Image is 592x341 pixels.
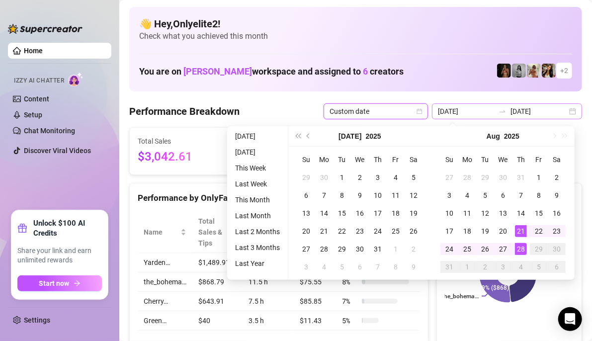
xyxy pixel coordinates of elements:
[542,64,556,78] img: AdelDahan
[548,258,566,276] td: 2025-09-06
[366,126,381,146] button: Choose a year
[387,222,405,240] td: 2025-07-25
[33,218,102,238] strong: Unlock $100 AI Credits
[336,171,348,183] div: 1
[408,207,420,219] div: 19
[129,104,240,118] h4: Performance Breakdown
[243,311,294,331] td: 3.5 h
[292,126,303,146] button: Last year (Control + left)
[458,240,476,258] td: 2025-08-25
[479,225,491,237] div: 19
[192,292,243,311] td: $643.91
[558,307,582,331] div: Open Intercom Messenger
[24,47,43,55] a: Home
[461,243,473,255] div: 25
[351,169,369,186] td: 2025-07-02
[494,151,512,169] th: We
[530,222,548,240] td: 2025-08-22
[139,17,572,31] h4: 👋 Hey, Onlyelite2 !
[294,272,336,292] td: $75.55
[318,171,330,183] div: 30
[440,222,458,240] td: 2025-08-17
[533,225,545,237] div: 22
[458,151,476,169] th: Mo
[515,243,527,255] div: 28
[243,272,294,292] td: 11.5 h
[333,169,351,186] td: 2025-07-01
[479,261,491,273] div: 2
[530,240,548,258] td: 2025-08-29
[369,204,387,222] td: 2025-07-17
[440,169,458,186] td: 2025-07-27
[440,151,458,169] th: Su
[497,225,509,237] div: 20
[512,204,530,222] td: 2025-08-14
[24,316,50,324] a: Settings
[333,151,351,169] th: Tu
[458,258,476,276] td: 2025-09-01
[300,261,312,273] div: 3
[408,261,420,273] div: 9
[303,126,314,146] button: Previous month (PageUp)
[560,65,568,76] span: + 2
[479,207,491,219] div: 12
[330,104,422,119] span: Custom date
[139,31,572,42] span: Check what you achieved this month
[363,66,368,77] span: 6
[476,151,494,169] th: Tu
[192,311,243,331] td: $40
[476,258,494,276] td: 2025-09-02
[354,243,366,255] div: 30
[390,189,402,201] div: 11
[497,243,509,255] div: 27
[297,169,315,186] td: 2025-06-29
[497,189,509,201] div: 6
[39,279,70,287] span: Start now
[318,261,330,273] div: 4
[533,207,545,219] div: 15
[231,226,284,238] li: Last 2 Months
[387,240,405,258] td: 2025-08-01
[342,296,358,307] span: 7 %
[138,272,192,292] td: the_bohema…
[551,261,563,273] div: 6
[231,242,284,254] li: Last 3 Months
[440,204,458,222] td: 2025-08-10
[458,186,476,204] td: 2025-08-04
[494,240,512,258] td: 2025-08-27
[139,66,404,77] h1: You are on workspace and assigned to creators
[527,64,541,78] img: Green
[24,127,75,135] a: Chat Monitoring
[24,95,49,103] a: Content
[497,261,509,273] div: 3
[297,240,315,258] td: 2025-07-27
[338,126,361,146] button: Choose a month
[315,222,333,240] td: 2025-07-21
[442,293,479,300] text: the_bohema…
[336,225,348,237] div: 22
[372,189,384,201] div: 10
[515,225,527,237] div: 21
[318,207,330,219] div: 14
[192,212,243,253] th: Total Sales & Tips
[494,258,512,276] td: 2025-09-03
[138,191,420,205] div: Performance by OnlyFans Creator
[499,107,507,115] span: swap-right
[461,171,473,183] div: 28
[342,315,358,326] span: 5 %
[369,258,387,276] td: 2025-08-07
[354,261,366,273] div: 6
[342,276,358,287] span: 8 %
[231,210,284,222] li: Last Month
[138,148,228,167] span: $3,042.61
[231,257,284,269] li: Last Year
[551,189,563,201] div: 9
[318,189,330,201] div: 7
[504,126,519,146] button: Choose a year
[351,240,369,258] td: 2025-07-30
[387,258,405,276] td: 2025-08-08
[494,204,512,222] td: 2025-08-13
[351,222,369,240] td: 2025-07-23
[300,243,312,255] div: 27
[354,189,366,201] div: 9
